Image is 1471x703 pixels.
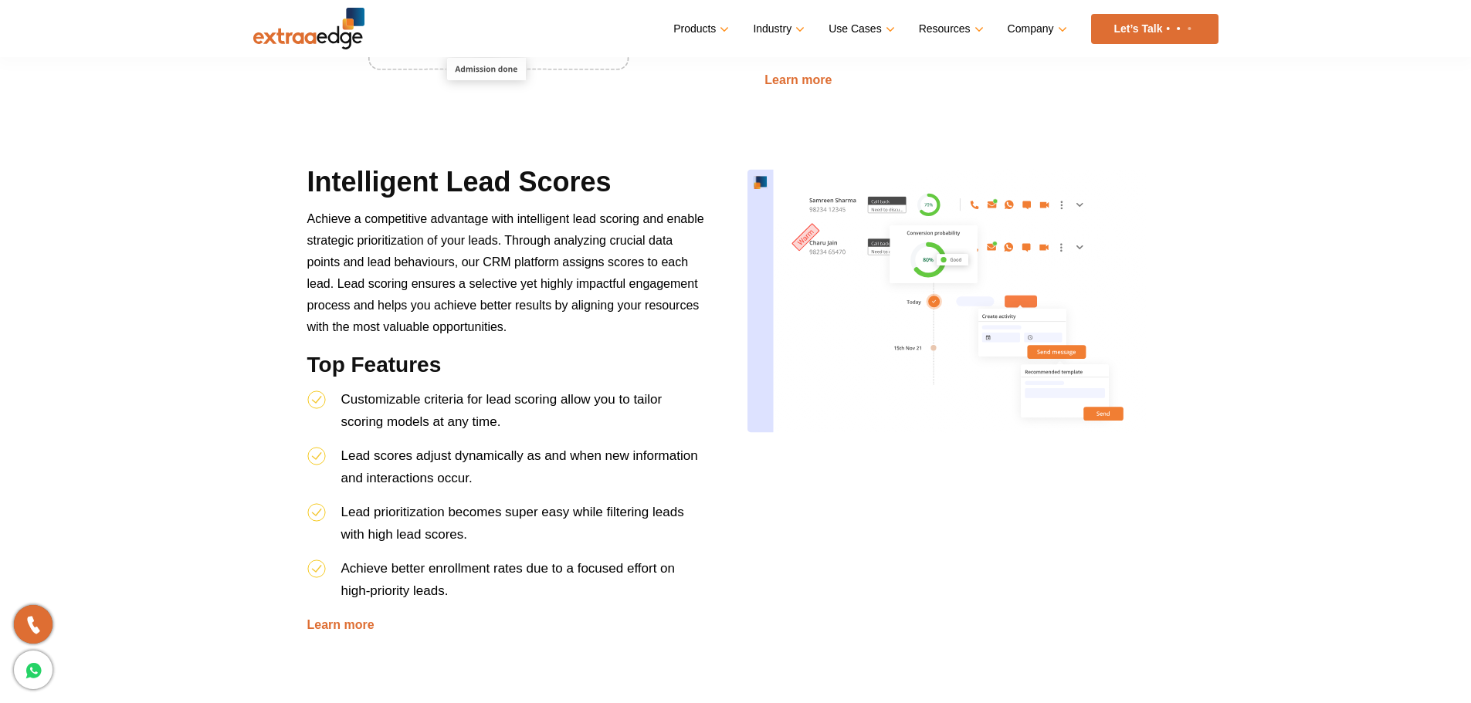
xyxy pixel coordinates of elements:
[1091,14,1218,44] a: Let’s Talk
[747,164,1164,447] img: Machine learning to predict admissions
[673,18,726,40] a: Products
[919,18,981,40] a: Resources
[307,350,707,388] h3: Top Features
[829,18,891,40] a: Use Cases
[764,73,832,86] a: Learn more
[307,618,375,631] a: Learn more
[753,18,802,40] a: Industry
[307,212,704,333] span: Achieve a competitive advantage with intelligent lead scoring and enable strategic prioritization...
[1008,18,1064,40] a: Company
[341,392,663,429] span: Customizable criteria for lead scoring allow you to tailor scoring models at any time.
[341,505,684,542] span: Lead prioritization becomes super easy while filtering leads with high lead scores.
[341,448,698,485] span: Lead scores adjust dynamically as and when new information and interactions occur.
[307,164,707,208] h2: Intelligent Lead Scores
[341,561,676,598] span: Achieve better enrollment rates due to a focused effort on high-priority leads.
